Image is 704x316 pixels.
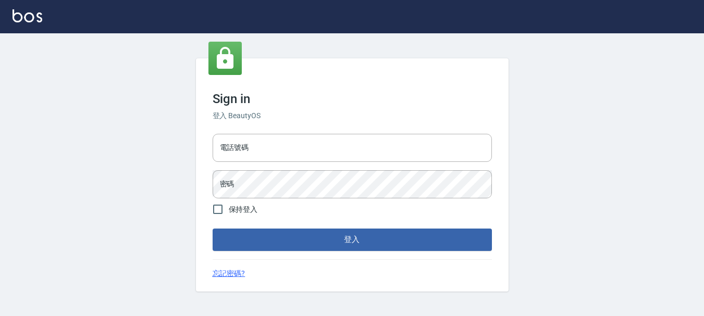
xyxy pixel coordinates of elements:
[213,92,492,106] h3: Sign in
[13,9,42,22] img: Logo
[213,229,492,250] button: 登入
[213,110,492,121] h6: 登入 BeautyOS
[229,204,258,215] span: 保持登入
[213,268,245,279] a: 忘記密碼?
